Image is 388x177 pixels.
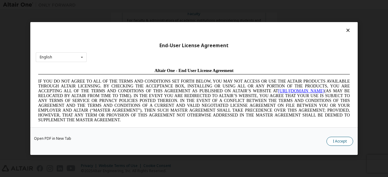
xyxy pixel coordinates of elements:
span: IF YOU DO NOT AGREE TO ALL OF THE TERMS AND CONDITIONS SET FORTH BELOW, YOU MAY NOT ACCESS OR USE... [2,13,314,57]
button: I Accept [326,137,353,146]
div: English [40,55,52,59]
div: End-User License Agreement [36,43,352,49]
span: Altair One - End User License Agreement [119,2,198,7]
a: Open PDF in New Tab [34,137,71,140]
span: Lore Ipsumd Sit Ame Cons Adipisc Elitseddo (“Eiusmodte”) in utlabor Etdolo Magnaaliqua Eni. (“Adm... [2,62,314,105]
a: [URL][DOMAIN_NAME] [242,23,289,28]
